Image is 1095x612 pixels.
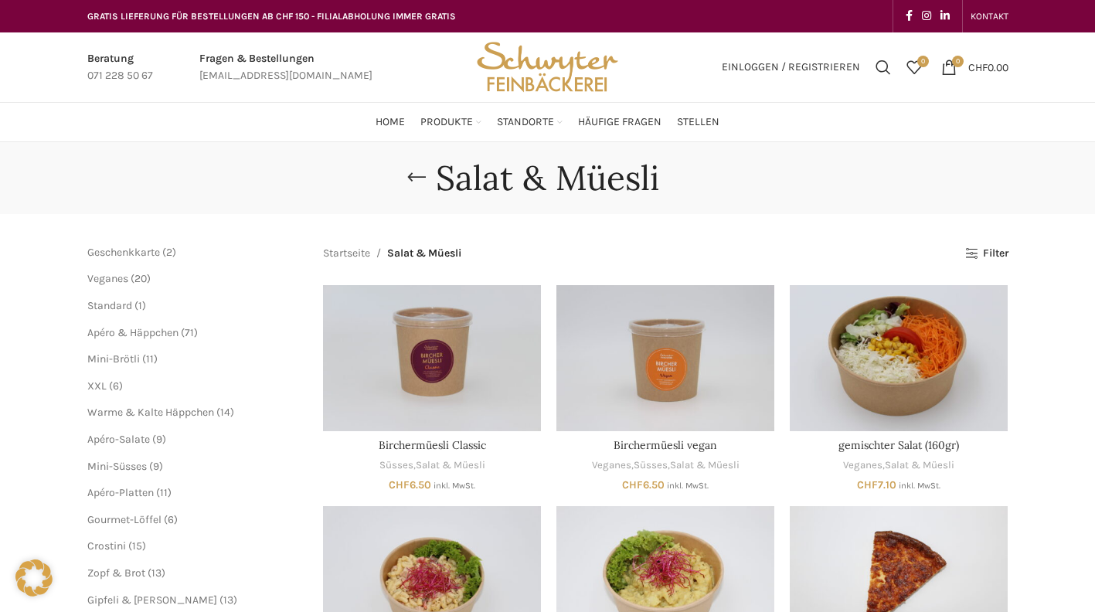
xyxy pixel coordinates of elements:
a: Standard [87,299,132,312]
span: 71 [185,326,194,339]
span: 2 [166,246,172,259]
span: 13 [223,593,233,607]
span: 15 [132,539,142,552]
a: Crostini [87,539,126,552]
a: Salat & Müesli [416,458,485,473]
a: Warme & Kalte Häppchen [87,406,214,419]
a: Linkedin social link [936,5,954,27]
a: Infobox link [87,50,153,85]
span: CHF [389,478,410,491]
a: Standorte [497,107,563,138]
a: 0 CHF0.00 [933,52,1016,83]
nav: Breadcrumb [323,245,461,262]
a: Zopf & Brot [87,566,145,580]
span: 9 [153,460,159,473]
a: Instagram social link [917,5,936,27]
a: Gipfeli & [PERSON_NAME] [87,593,217,607]
div: Secondary navigation [963,1,1016,32]
a: Birchermüesli vegan [556,285,774,430]
span: 14 [220,406,230,419]
a: XXL [87,379,107,393]
span: Standorte [497,115,554,130]
a: Süsses [379,458,413,473]
span: 20 [134,272,147,285]
a: Häufige Fragen [578,107,661,138]
div: Meine Wunschliste [899,52,930,83]
span: 1 [138,299,142,312]
h1: Salat & Müesli [436,158,659,199]
span: 0 [917,56,929,67]
div: Main navigation [80,107,1016,138]
a: Home [376,107,405,138]
div: , [790,458,1008,473]
a: Apéro-Platten [87,486,154,499]
a: KONTAKT [971,1,1008,32]
a: Veganes [843,458,882,473]
a: Veganes [87,272,128,285]
span: 0 [952,56,964,67]
span: KONTAKT [971,11,1008,22]
small: inkl. MwSt. [667,481,709,491]
a: Produkte [420,107,481,138]
a: Birchermüesli Classic [323,285,541,430]
span: 6 [168,513,174,526]
img: Bäckerei Schwyter [471,32,623,102]
a: Facebook social link [901,5,917,27]
a: Salat & Müesli [885,458,954,473]
bdi: 6.50 [622,478,665,491]
a: Veganes [592,458,631,473]
span: 6 [113,379,119,393]
bdi: 0.00 [968,60,1008,73]
bdi: 6.50 [389,478,431,491]
a: Gourmet-Löffel [87,513,162,526]
span: 11 [146,352,154,365]
a: 0 [899,52,930,83]
a: Mini-Süsses [87,460,147,473]
span: 13 [151,566,162,580]
span: Produkte [420,115,473,130]
span: Apéro-Salate [87,433,150,446]
a: Salat & Müesli [670,458,740,473]
a: Filter [965,247,1008,260]
a: Go back [397,162,436,193]
a: Mini-Brötli [87,352,140,365]
div: , [323,458,541,473]
span: GRATIS LIEFERUNG FÜR BESTELLUNGEN AB CHF 150 - FILIALABHOLUNG IMMER GRATIS [87,11,456,22]
span: CHF [622,478,643,491]
a: Stellen [677,107,719,138]
bdi: 7.10 [857,478,896,491]
div: , , [556,458,774,473]
a: Suchen [868,52,899,83]
a: Site logo [471,59,623,73]
a: Birchermüesli vegan [614,438,717,452]
a: gemischter Salat (160gr) [838,438,959,452]
span: CHF [857,478,878,491]
a: Geschenkkarte [87,246,160,259]
a: Einloggen / Registrieren [714,52,868,83]
span: 11 [160,486,168,499]
a: Apéro & Häppchen [87,326,179,339]
span: CHF [968,60,988,73]
a: Infobox link [199,50,372,85]
a: Birchermüesli Classic [379,438,486,452]
span: Salat & Müesli [387,245,461,262]
span: Home [376,115,405,130]
small: inkl. MwSt. [899,481,940,491]
span: Stellen [677,115,719,130]
a: gemischter Salat (160gr) [790,285,1008,430]
a: Süsses [634,458,668,473]
small: inkl. MwSt. [434,481,475,491]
